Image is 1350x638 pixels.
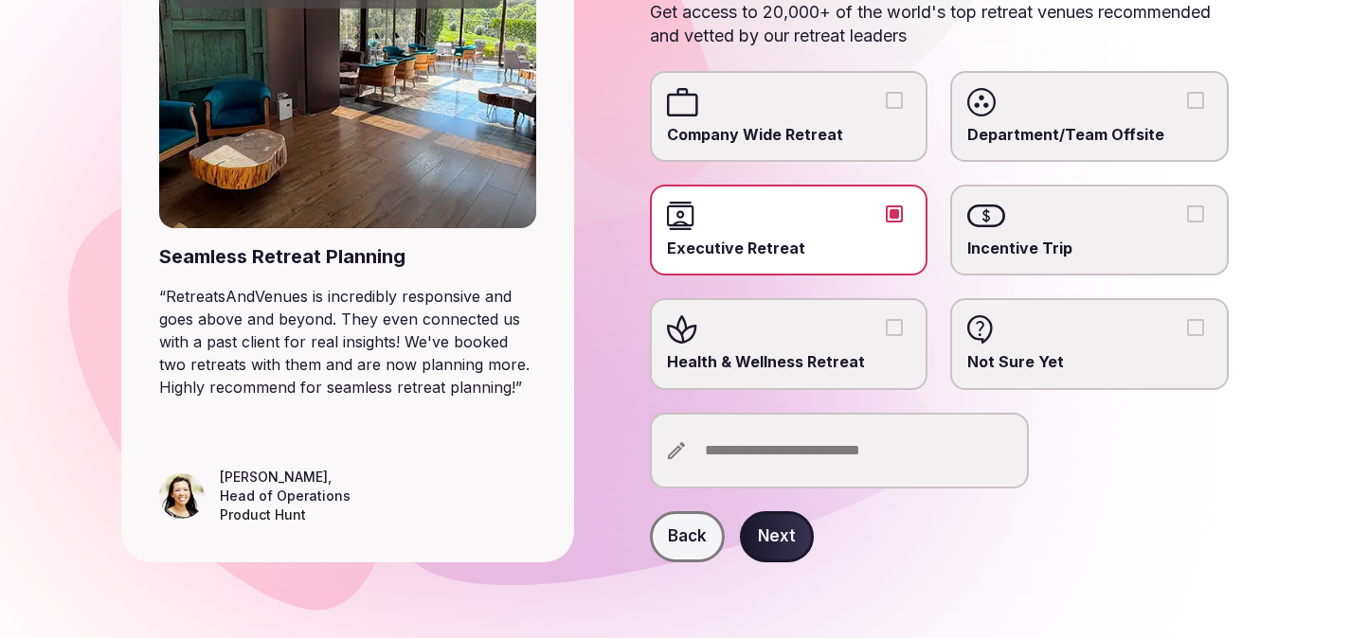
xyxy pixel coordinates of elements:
[740,511,814,562] button: Next
[220,469,328,485] cite: [PERSON_NAME]
[1187,205,1204,222] button: Incentive Trip
[886,92,903,109] button: Company Wide Retreat
[159,285,536,399] blockquote: “ RetreatsAndVenues is incredibly responsive and goes above and beyond. They even connected us wi...
[667,351,911,372] span: Health & Wellness Retreat
[159,473,205,519] img: Leeann Trang
[886,205,903,222] button: Executive Retreat
[650,511,725,562] button: Back
[159,243,536,270] div: Seamless Retreat Planning
[667,238,911,258] span: Executive Retreat
[967,124,1212,145] span: Department/Team Offsite
[967,238,1212,258] span: Incentive Trip
[220,487,351,505] div: Head of Operations
[667,124,911,145] span: Company Wide Retreat
[220,505,351,524] div: Product Hunt
[886,319,903,336] button: Health & Wellness Retreat
[220,468,351,524] figcaption: ,
[967,351,1212,372] span: Not Sure Yet
[1187,92,1204,109] button: Department/Team Offsite
[1187,319,1204,336] button: Not Sure Yet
